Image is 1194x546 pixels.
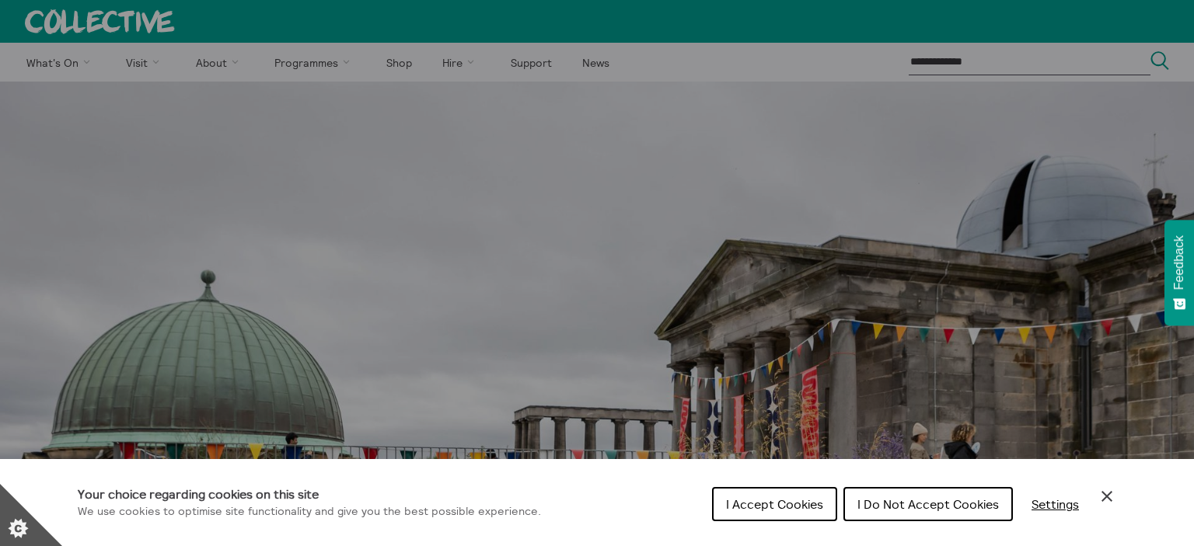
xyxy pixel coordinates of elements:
[1098,487,1116,506] button: Close Cookie Control
[78,503,541,520] p: We use cookies to optimise site functionality and give you the best possible experience.
[857,496,999,512] span: I Do Not Accept Cookies
[78,485,541,503] h1: Your choice regarding cookies on this site
[726,496,823,512] span: I Accept Cookies
[712,487,837,521] button: I Accept Cookies
[1164,220,1194,325] button: Feedback - Show survey
[1019,489,1091,520] button: Settings
[843,487,1013,521] button: I Do Not Accept Cookies
[1172,235,1186,290] span: Feedback
[1032,496,1079,512] span: Settings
